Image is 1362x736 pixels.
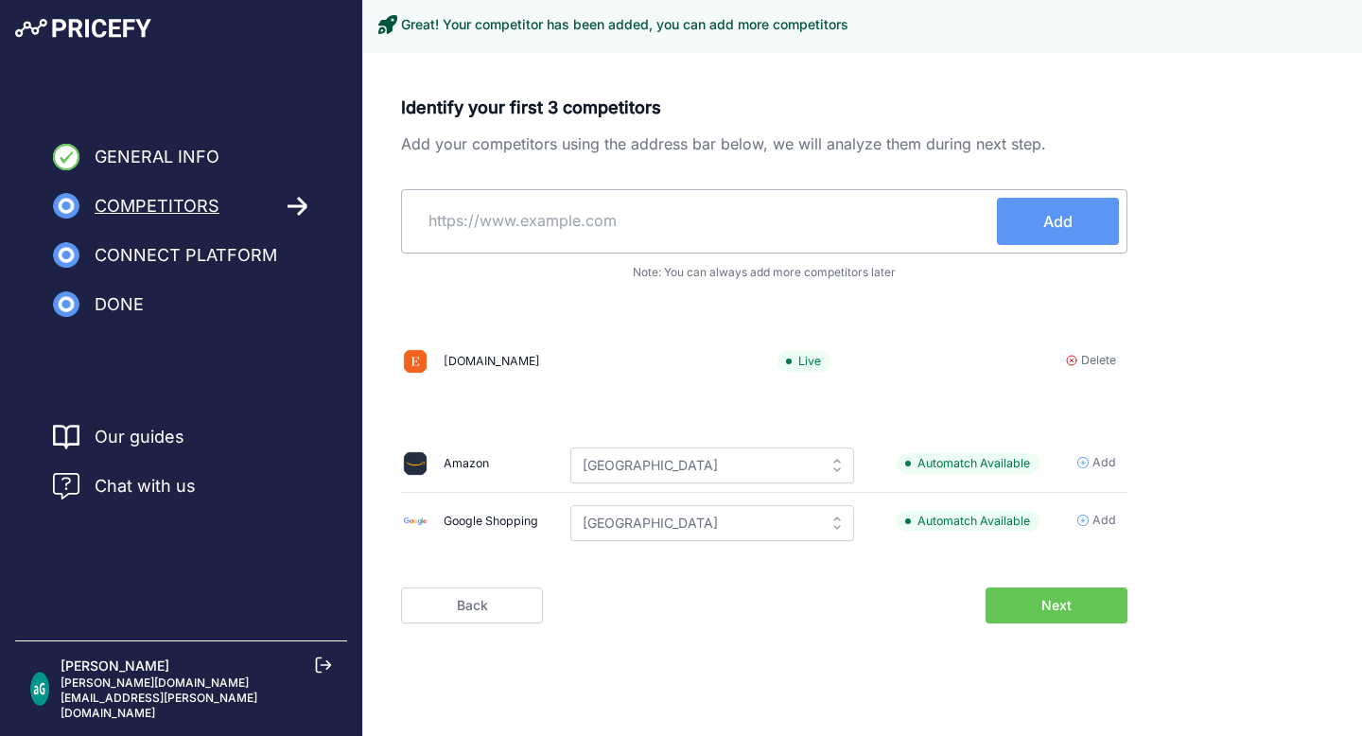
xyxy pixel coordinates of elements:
span: Automatch Available [897,453,1039,475]
a: Our guides [95,424,184,450]
p: [PERSON_NAME][DOMAIN_NAME][EMAIL_ADDRESS][PERSON_NAME][DOMAIN_NAME] [61,675,332,721]
p: Identify your first 3 competitors [401,95,1127,121]
h3: Great! Your competitor has been added, you can add more competitors [401,15,848,34]
span: Delete [1081,352,1116,370]
span: Next [1041,596,1072,615]
span: Done [95,291,144,318]
span: Competitors [95,193,219,219]
div: Google Shopping [444,513,538,531]
span: Connect Platform [95,242,277,269]
span: Add [1092,512,1116,530]
a: Back [401,587,543,623]
p: Note: You can always add more competitors later [401,265,1127,280]
p: [PERSON_NAME] [61,657,332,675]
span: General Info [95,144,219,170]
button: Add [997,198,1119,245]
button: Next [986,587,1127,623]
span: Add [1043,210,1073,233]
img: Pricefy Logo [15,19,151,38]
a: Chat with us [53,473,196,499]
div: [DOMAIN_NAME] [444,353,540,371]
div: Amazon [444,455,489,473]
span: Add [1092,454,1116,472]
span: Chat with us [95,473,196,499]
input: Please select a country [570,447,854,483]
input: https://www.example.com [410,198,997,243]
p: Add your competitors using the address bar below, we will analyze them during next step. [401,132,1127,155]
span: Live [777,351,830,373]
input: Please select a country [570,505,854,541]
span: Automatch Available [897,511,1039,533]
